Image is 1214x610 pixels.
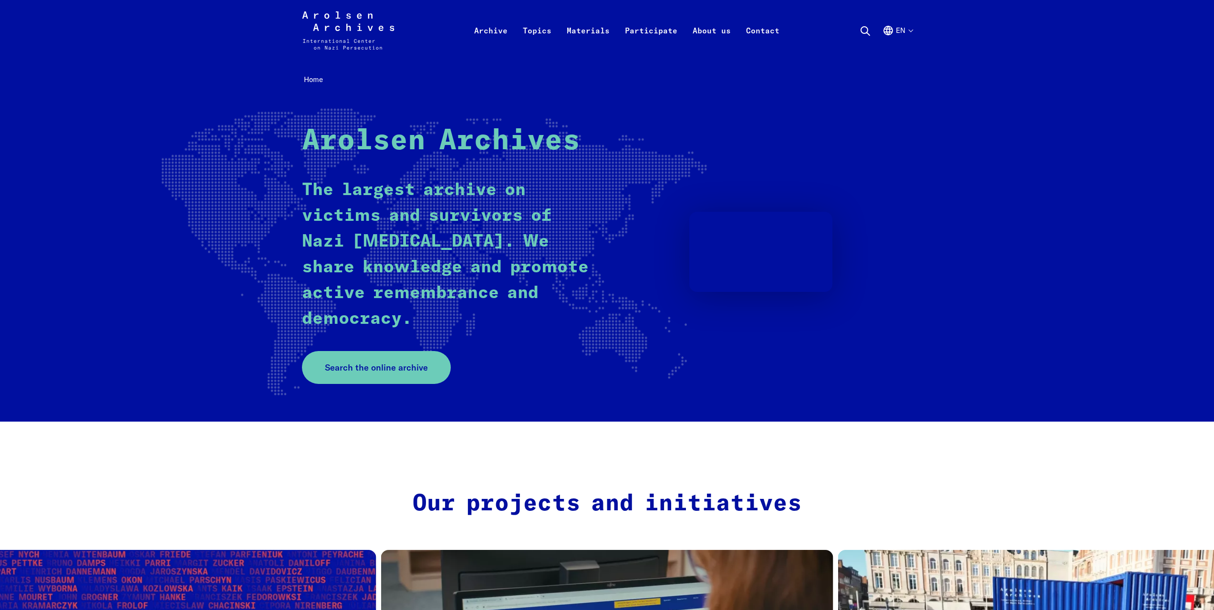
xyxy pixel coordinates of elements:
[467,23,515,61] a: Archive
[617,23,685,61] a: Participate
[302,72,913,87] nav: Breadcrumb
[559,23,617,61] a: Materials
[302,351,451,384] a: Search the online archive
[685,23,738,61] a: About us
[882,25,913,59] button: English, language selection
[515,23,559,61] a: Topics
[304,75,323,84] span: Home
[467,11,787,50] nav: Primary
[302,177,591,332] p: The largest archive on victims and survivors of Nazi [MEDICAL_DATA]. We share knowledge and promo...
[302,127,580,155] strong: Arolsen Archives
[738,23,787,61] a: Contact
[325,361,428,374] span: Search the online archive
[405,490,809,518] h2: Our projects and initiatives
